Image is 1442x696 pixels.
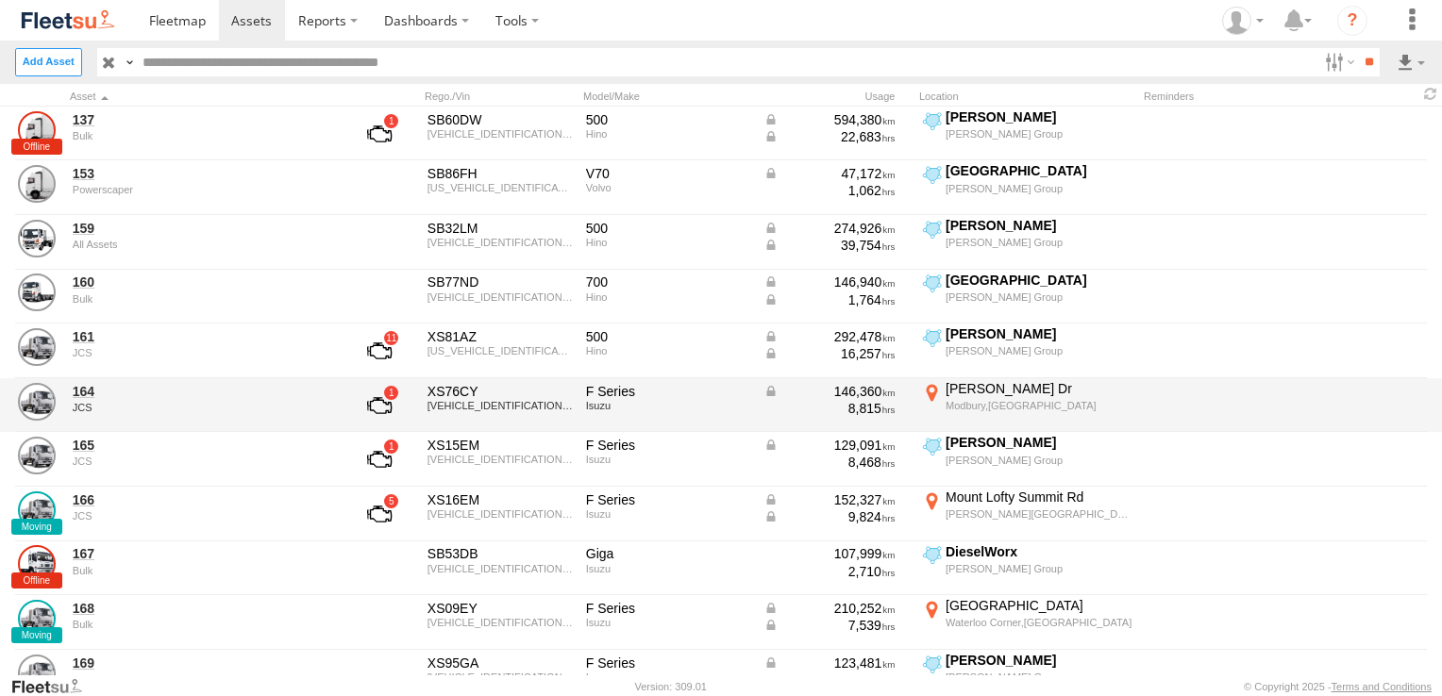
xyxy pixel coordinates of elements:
[18,273,56,311] a: View Asset Details
[946,325,1133,342] div: [PERSON_NAME]
[761,90,912,103] div: Usage
[18,600,56,638] a: View Asset Details
[946,543,1133,560] div: DieselWorx
[763,545,896,562] div: 107,999
[428,182,573,193] div: YV5JG20D0BD134400
[586,563,750,574] div: Isuzu
[586,328,750,345] div: 500
[70,90,334,103] div: Click to Sort
[946,399,1133,412] div: Modbury,[GEOGRAPHIC_DATA]
[919,380,1136,431] label: Click to View Current Location
[586,220,750,237] div: 500
[1244,681,1432,692] div: © Copyright 2025 -
[344,328,414,373] a: View Asset with Fault/s
[344,111,414,157] a: View Asset with Fault/s
[946,217,1133,234] div: [PERSON_NAME]
[428,400,573,411] div: JALFVZ34PG7001015
[763,165,896,182] div: Data from Vehicle CANbus
[763,345,896,362] div: Data from Vehicle CANbus
[946,454,1133,467] div: [PERSON_NAME] Group
[586,655,750,671] div: F Series
[18,111,56,149] a: View Asset Details
[73,347,331,358] div: undefined
[946,671,1133,684] div: [PERSON_NAME] Group
[428,328,573,345] div: XS81AZ
[73,565,331,576] div: undefined
[919,543,1136,594] label: Click to View Current Location
[73,600,331,617] a: 168
[763,328,896,345] div: Data from Vehicle CANbus
[73,673,331,685] div: undefined
[73,510,331,522] div: undefined
[1419,86,1442,104] span: Refresh
[428,165,573,182] div: SB86FH
[428,508,573,520] div: JALFVZ34PK7000471
[18,491,56,529] a: View Asset Details
[73,239,331,250] div: undefined
[428,237,573,248] div: JHDFM8JRKXXX12724
[1216,7,1270,35] div: Arb Quin
[428,600,573,617] div: XS09EY
[73,184,331,195] div: undefined
[18,655,56,692] a: View Asset Details
[586,273,750,290] div: 700
[428,617,573,628] div: JALFVZ34PK7000547
[428,563,573,574] div: JALEXY52KJ7000016
[586,617,750,628] div: Isuzu
[73,402,331,413] div: undefined
[428,111,573,128] div: SB60DW
[18,165,56,203] a: View Asset Details
[763,220,896,237] div: Data from Vehicle CANbus
[763,454,896,471] div: 8,468
[18,328,56,366] a: View Asset Details
[73,293,331,305] div: undefined
[586,454,750,465] div: Isuzu
[763,508,896,525] div: Data from Vehicle CANbus
[583,90,753,103] div: Model/Make
[586,400,750,411] div: Isuzu
[919,489,1136,539] label: Click to View Current Location
[586,182,750,193] div: Volvo
[428,655,573,671] div: XS95GA
[763,383,896,400] div: Data from Vehicle CANbus
[10,677,97,696] a: Visit our Website
[919,597,1136,648] label: Click to View Current Location
[919,434,1136,485] label: Click to View Current Location
[763,600,896,617] div: Data from Vehicle CANbus
[763,182,896,199] div: 1,062
[428,345,573,356] div: JHDFM8JR1XXX10108
[586,111,750,128] div: 500
[428,128,573,140] div: JHDFG8JGKXXX12089
[586,671,750,683] div: Isuzu
[763,437,896,454] div: Data from Vehicle CANbus
[73,328,331,345] a: 161
[763,563,896,580] div: 2,710
[919,162,1136,213] label: Click to View Current Location
[946,182,1133,195] div: [PERSON_NAME] Group
[18,383,56,421] a: View Asset Details
[425,90,576,103] div: Rego./Vin
[73,111,331,128] a: 137
[763,671,896,688] div: 7,455
[763,491,896,508] div: Data from Vehicle CANbus
[946,652,1133,669] div: [PERSON_NAME]
[428,454,573,465] div: JALFVZ34PK7000469
[763,655,896,671] div: Data from Vehicle CANbus
[919,108,1136,159] label: Click to View Current Location
[763,237,896,254] div: Data from Vehicle CANbus
[919,325,1136,376] label: Click to View Current Location
[428,273,573,290] div: SB77ND
[344,383,414,428] a: View Asset with Fault/s
[428,545,573,562] div: SB53DB
[946,507,1133,521] div: [PERSON_NAME][GEOGRAPHIC_DATA]
[344,437,414,482] a: View Asset with Fault/s
[73,456,331,467] div: undefined
[635,681,707,692] div: Version: 309.01
[946,127,1133,141] div: [PERSON_NAME] Group
[946,562,1133,575] div: [PERSON_NAME] Group
[1317,48,1358,75] label: Search Filter Options
[946,489,1133,505] div: Mount Lofty Summit Rd
[919,272,1136,323] label: Click to View Current Location
[18,545,56,583] a: View Asset Details
[946,344,1133,357] div: [PERSON_NAME] Group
